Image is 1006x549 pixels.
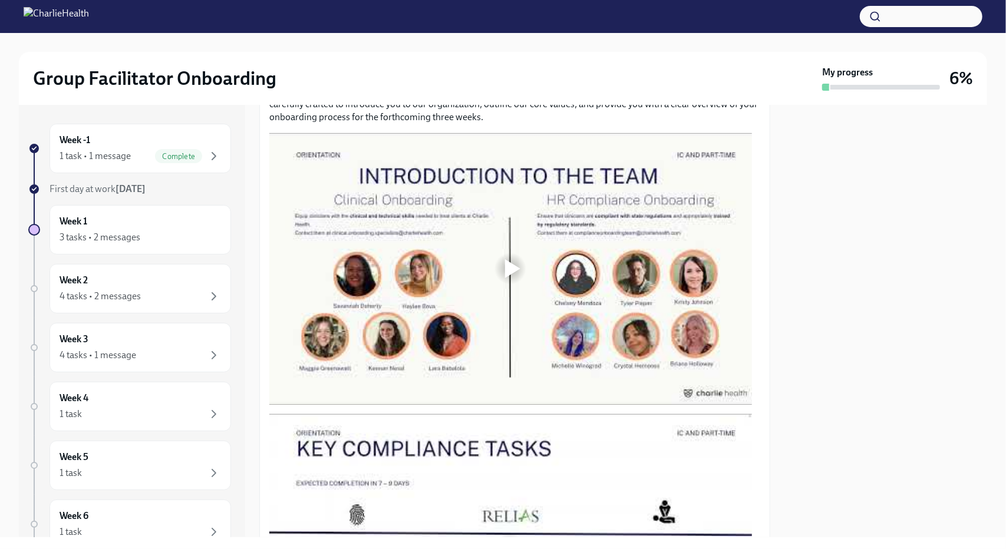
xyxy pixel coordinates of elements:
h6: Week -1 [60,134,90,147]
div: 1 task [60,408,82,421]
h6: Week 6 [60,510,88,522]
a: Week -11 task • 1 messageComplete [28,124,231,173]
h2: Group Facilitator Onboarding [33,67,276,90]
a: Week 13 tasks • 2 messages [28,205,231,254]
h6: Week 4 [60,392,88,405]
h6: Week 1 [60,215,87,228]
div: 3 tasks • 2 messages [60,231,140,244]
div: 4 tasks • 2 messages [60,290,141,303]
div: 1 task • 1 message [60,150,131,163]
a: Week 24 tasks • 2 messages [28,264,231,313]
span: First day at work [50,183,146,194]
h6: Week 3 [60,333,88,346]
div: 1 task [60,467,82,479]
strong: [DATE] [116,183,146,194]
h6: Week 2 [60,274,88,287]
div: 1 task [60,525,82,538]
strong: My progress [822,66,873,79]
h6: Week 5 [60,451,88,464]
img: CharlieHealth [24,7,89,26]
a: Week 34 tasks • 1 message [28,323,231,372]
a: Week 51 task [28,441,231,490]
div: 4 tasks • 1 message [60,349,136,362]
a: First day at work[DATE] [28,183,231,196]
a: Week 61 task [28,500,231,549]
span: Complete [155,152,202,161]
a: Week 41 task [28,382,231,431]
h3: 6% [949,68,973,89]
